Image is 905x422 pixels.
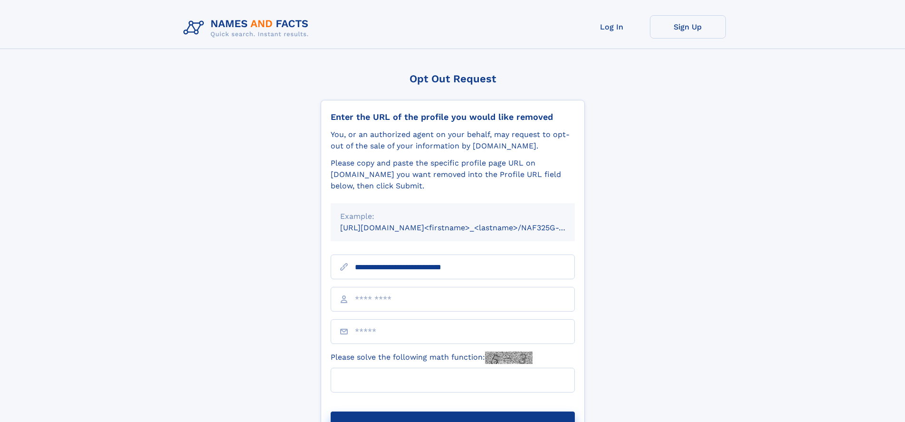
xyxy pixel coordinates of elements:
div: Please copy and paste the specific profile page URL on [DOMAIN_NAME] you want removed into the Pr... [331,157,575,192]
label: Please solve the following math function: [331,352,533,364]
a: Sign Up [650,15,726,39]
div: Enter the URL of the profile you would like removed [331,112,575,122]
div: Opt Out Request [321,73,585,85]
div: You, or an authorized agent on your behalf, may request to opt-out of the sale of your informatio... [331,129,575,152]
small: [URL][DOMAIN_NAME]<firstname>_<lastname>/NAF325G-xxxxxxxx [340,223,593,232]
div: Example: [340,211,565,222]
img: Logo Names and Facts [180,15,316,41]
a: Log In [574,15,650,39]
